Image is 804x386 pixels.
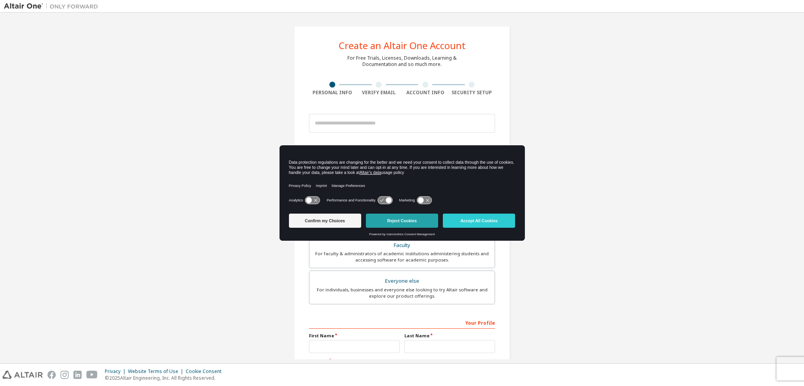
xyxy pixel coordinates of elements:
div: Cookie Consent [186,368,226,375]
img: Altair One [4,2,102,10]
div: Account Type [309,141,495,154]
div: For faculty & administrators of academic institutions administering students and accessing softwa... [314,251,490,263]
p: © 2025 Altair Engineering, Inc. All Rights Reserved. [105,375,226,381]
div: For Free Trials, Licenses, Downloads, Learning & Documentation and so much more. [347,55,457,68]
label: Job Title [309,358,495,364]
img: instagram.svg [60,371,69,379]
div: Create an Altair One Account [339,41,466,50]
div: Verify Email [356,90,402,96]
img: youtube.svg [86,371,98,379]
img: facebook.svg [48,371,56,379]
div: Privacy [105,368,128,375]
label: Last Name [404,333,495,339]
img: altair_logo.svg [2,371,43,379]
div: Security Setup [449,90,495,96]
div: Personal Info [309,90,356,96]
div: Website Terms of Use [128,368,186,375]
div: Everyone else [314,276,490,287]
label: First Name [309,333,400,339]
div: For individuals, businesses and everyone else looking to try Altair software and explore our prod... [314,287,490,299]
img: linkedin.svg [73,371,82,379]
div: Faculty [314,240,490,251]
div: Your Profile [309,316,495,329]
div: Account Info [402,90,449,96]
